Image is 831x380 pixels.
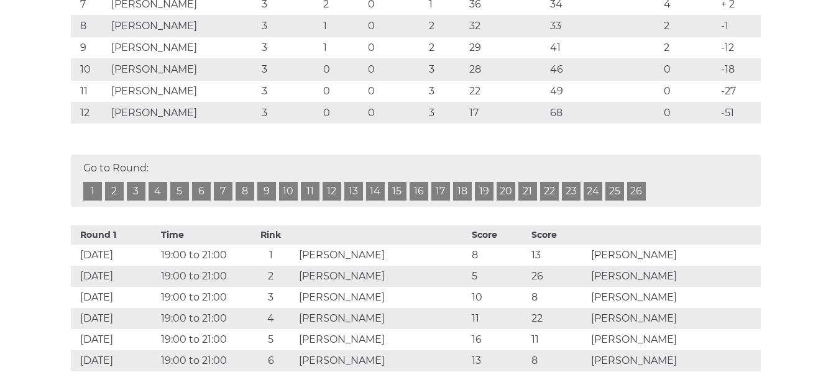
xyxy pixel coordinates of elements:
[588,308,761,329] td: [PERSON_NAME]
[71,308,158,329] td: [DATE]
[71,59,109,81] td: 10
[469,329,528,350] td: 16
[236,182,254,201] a: 8
[426,16,466,37] td: 2
[71,155,761,207] div: Go to Round:
[627,182,646,201] a: 26
[158,266,246,287] td: 19:00 to 21:00
[105,182,124,201] a: 2
[547,37,661,59] td: 41
[605,182,624,201] a: 25
[246,287,296,308] td: 3
[71,37,109,59] td: 9
[718,59,761,81] td: -18
[528,287,588,308] td: 8
[588,266,761,287] td: [PERSON_NAME]
[296,245,469,266] td: [PERSON_NAME]
[469,245,528,266] td: 8
[246,266,296,287] td: 2
[466,59,546,81] td: 28
[108,102,259,124] td: [PERSON_NAME]
[71,81,109,102] td: 11
[562,182,581,201] a: 23
[296,266,469,287] td: [PERSON_NAME]
[365,16,426,37] td: 0
[296,329,469,350] td: [PERSON_NAME]
[718,81,761,102] td: -27
[528,266,588,287] td: 26
[661,37,718,59] td: 2
[108,59,259,81] td: [PERSON_NAME]
[246,350,296,371] td: 6
[214,182,232,201] a: 7
[71,266,158,287] td: [DATE]
[320,59,365,81] td: 0
[469,350,528,371] td: 13
[344,182,363,201] a: 13
[246,245,296,266] td: 1
[71,225,158,245] th: Round 1
[518,182,537,201] a: 21
[71,287,158,308] td: [DATE]
[279,182,298,201] a: 10
[497,182,515,201] a: 20
[257,182,276,201] a: 9
[469,266,528,287] td: 5
[528,225,588,245] th: Score
[296,350,469,371] td: [PERSON_NAME]
[320,16,365,37] td: 1
[466,102,546,124] td: 17
[71,16,109,37] td: 8
[466,16,546,37] td: 32
[301,182,319,201] a: 11
[127,182,145,201] a: 3
[588,350,761,371] td: [PERSON_NAME]
[71,102,109,124] td: 12
[547,16,661,37] td: 33
[71,245,158,266] td: [DATE]
[528,350,588,371] td: 8
[469,308,528,329] td: 11
[528,329,588,350] td: 11
[661,81,718,102] td: 0
[426,81,466,102] td: 3
[528,245,588,266] td: 13
[323,182,341,201] a: 12
[466,37,546,59] td: 29
[540,182,559,201] a: 22
[431,182,450,201] a: 17
[296,287,469,308] td: [PERSON_NAME]
[661,59,718,81] td: 0
[259,81,319,102] td: 3
[246,308,296,329] td: 4
[426,102,466,124] td: 3
[718,37,761,59] td: -12
[588,329,761,350] td: [PERSON_NAME]
[661,102,718,124] td: 0
[453,182,472,201] a: 18
[259,16,319,37] td: 3
[296,308,469,329] td: [PERSON_NAME]
[426,37,466,59] td: 2
[246,329,296,350] td: 5
[426,59,466,81] td: 3
[469,287,528,308] td: 10
[83,182,102,201] a: 1
[158,308,246,329] td: 19:00 to 21:00
[320,102,365,124] td: 0
[588,287,761,308] td: [PERSON_NAME]
[158,329,246,350] td: 19:00 to 21:00
[365,59,426,81] td: 0
[71,350,158,371] td: [DATE]
[170,182,189,201] a: 5
[320,81,365,102] td: 0
[71,329,158,350] td: [DATE]
[365,102,426,124] td: 0
[108,37,259,59] td: [PERSON_NAME]
[246,225,296,245] th: Rink
[158,225,246,245] th: Time
[259,59,319,81] td: 3
[365,81,426,102] td: 0
[108,81,259,102] td: [PERSON_NAME]
[320,37,365,59] td: 1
